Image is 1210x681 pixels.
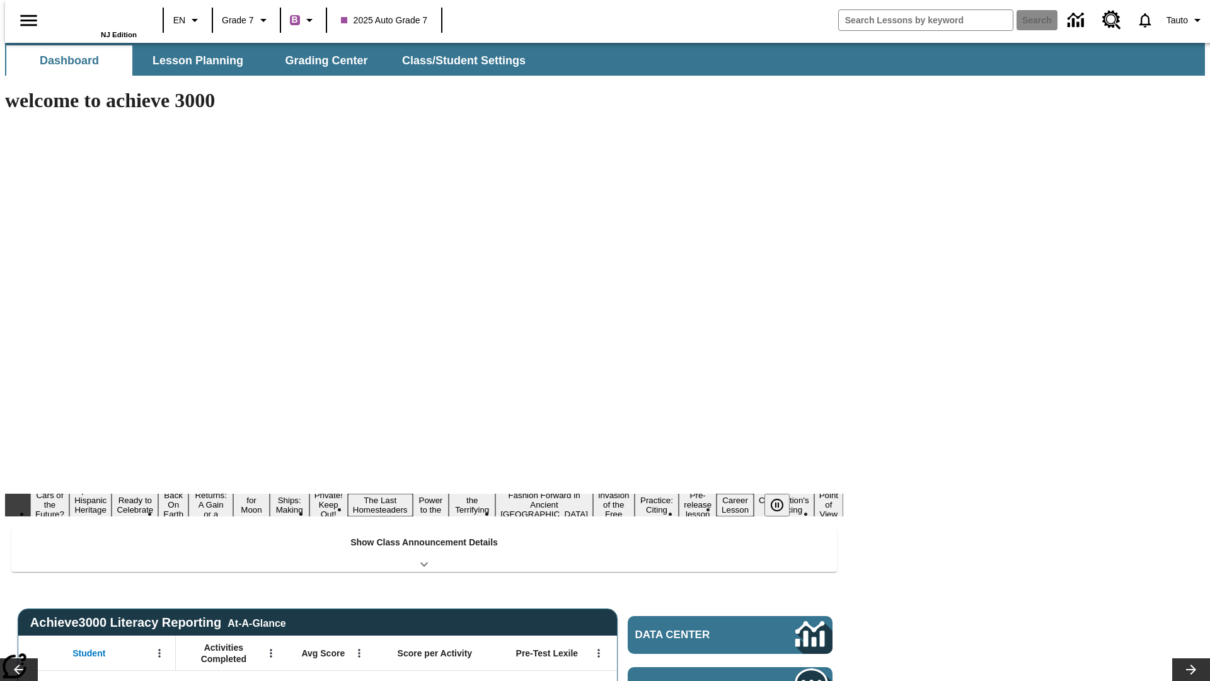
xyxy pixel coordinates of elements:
button: Pause [764,494,790,516]
button: Class/Student Settings [392,45,536,76]
button: Slide 18 Point of View [814,489,843,521]
button: Slide 15 Pre-release lesson [679,489,717,521]
button: Dashboard [6,45,132,76]
span: Data Center [635,629,753,641]
button: Slide 16 Career Lesson [717,494,754,516]
span: 2025 Auto Grade 7 [341,14,428,27]
span: Tauto [1167,14,1188,27]
span: B [292,12,298,28]
button: Profile/Settings [1161,9,1210,32]
span: Grade 7 [222,14,254,27]
button: Lesson Planning [135,45,261,76]
input: search field [839,10,1013,30]
span: NJ Edition [101,31,137,38]
button: Lesson carousel, Next [1172,658,1210,681]
button: Slide 11 Attack of the Terrifying Tomatoes [449,484,495,526]
div: Show Class Announcement Details [11,528,837,572]
span: Grading Center [285,54,367,68]
a: Resource Center, Will open in new tab [1095,3,1129,37]
span: Activities Completed [182,642,265,665]
span: Score per Activity [398,648,473,659]
button: Open side menu [10,2,47,39]
button: Open Menu [150,644,169,663]
button: Slide 5 Free Returns: A Gain or a Drain? [188,479,233,530]
button: Slide 7 Cruise Ships: Making Waves [270,484,309,526]
span: Avg Score [301,648,345,659]
button: Slide 13 The Invasion of the Free CD [593,479,635,530]
button: Slide 6 Time for Moon Rules? [233,484,269,526]
span: Pre-Test Lexile [516,648,579,659]
button: Slide 1 Cars of the Future? [30,489,69,521]
button: Open Menu [262,644,280,663]
button: Slide 17 The Constitution's Balancing Act [754,484,814,526]
a: Data Center [1060,3,1095,38]
span: Class/Student Settings [402,54,526,68]
span: Lesson Planning [153,54,243,68]
div: Home [55,4,137,38]
button: Boost Class color is purple. Change class color [285,9,322,32]
button: Slide 14 Mixed Practice: Citing Evidence [635,484,679,526]
div: At-A-Glance [228,615,285,629]
div: Pause [764,494,802,516]
button: Grading Center [263,45,389,76]
div: SubNavbar [5,43,1205,76]
span: Student [72,648,105,659]
button: Slide 2 ¡Viva Hispanic Heritage Month! [69,484,112,526]
button: Language: EN, Select a language [168,9,208,32]
button: Slide 10 Solar Power to the People [413,484,449,526]
button: Slide 4 Back On Earth [158,489,188,521]
div: SubNavbar [5,45,537,76]
h1: welcome to achieve 3000 [5,89,843,112]
a: Home [55,6,137,31]
button: Slide 3 Get Ready to Celebrate Juneteenth! [112,484,158,526]
button: Open Menu [589,644,608,663]
span: Dashboard [40,54,99,68]
button: Slide 12 Fashion Forward in Ancient Rome [495,489,593,521]
button: Slide 9 The Last Homesteaders [348,494,413,516]
span: Achieve3000 Literacy Reporting [30,615,286,630]
span: EN [173,14,185,27]
button: Slide 8 Private! Keep Out! [309,489,348,521]
button: Open Menu [350,644,369,663]
a: Data Center [628,616,833,654]
p: Show Class Announcement Details [350,536,498,549]
button: Grade: Grade 7, Select a grade [217,9,276,32]
a: Notifications [1129,4,1161,37]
